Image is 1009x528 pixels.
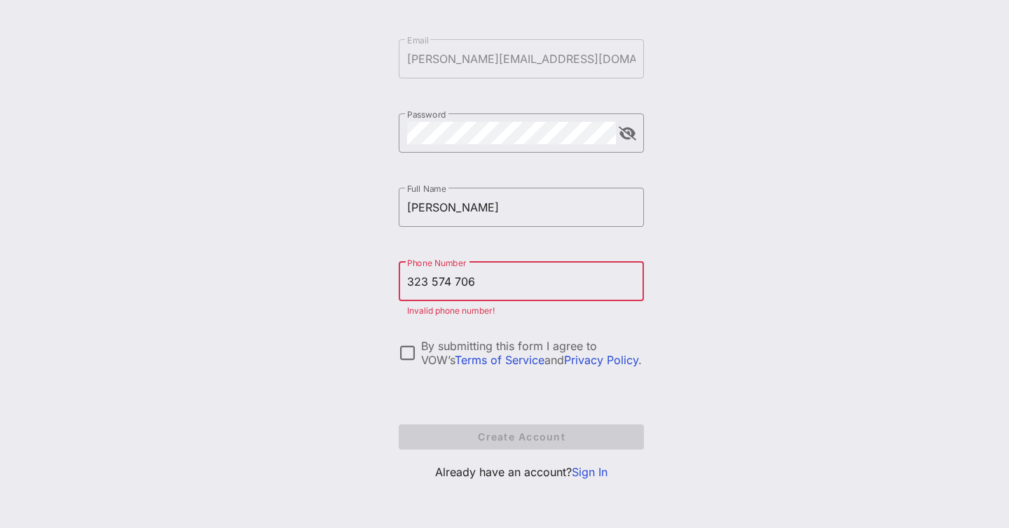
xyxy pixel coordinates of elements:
[399,464,644,480] p: Already have an account?
[564,353,638,367] a: Privacy Policy
[455,353,544,367] a: Terms of Service
[407,258,466,268] label: Phone Number
[407,270,636,293] input: Phone Number
[407,307,636,315] div: Invalid phone number!
[407,35,429,46] label: Email
[572,465,608,479] a: Sign In
[407,109,446,120] label: Password
[619,127,636,141] button: append icon
[407,183,446,194] label: Full Name
[421,339,644,367] div: By submitting this form I agree to VOW’s and .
